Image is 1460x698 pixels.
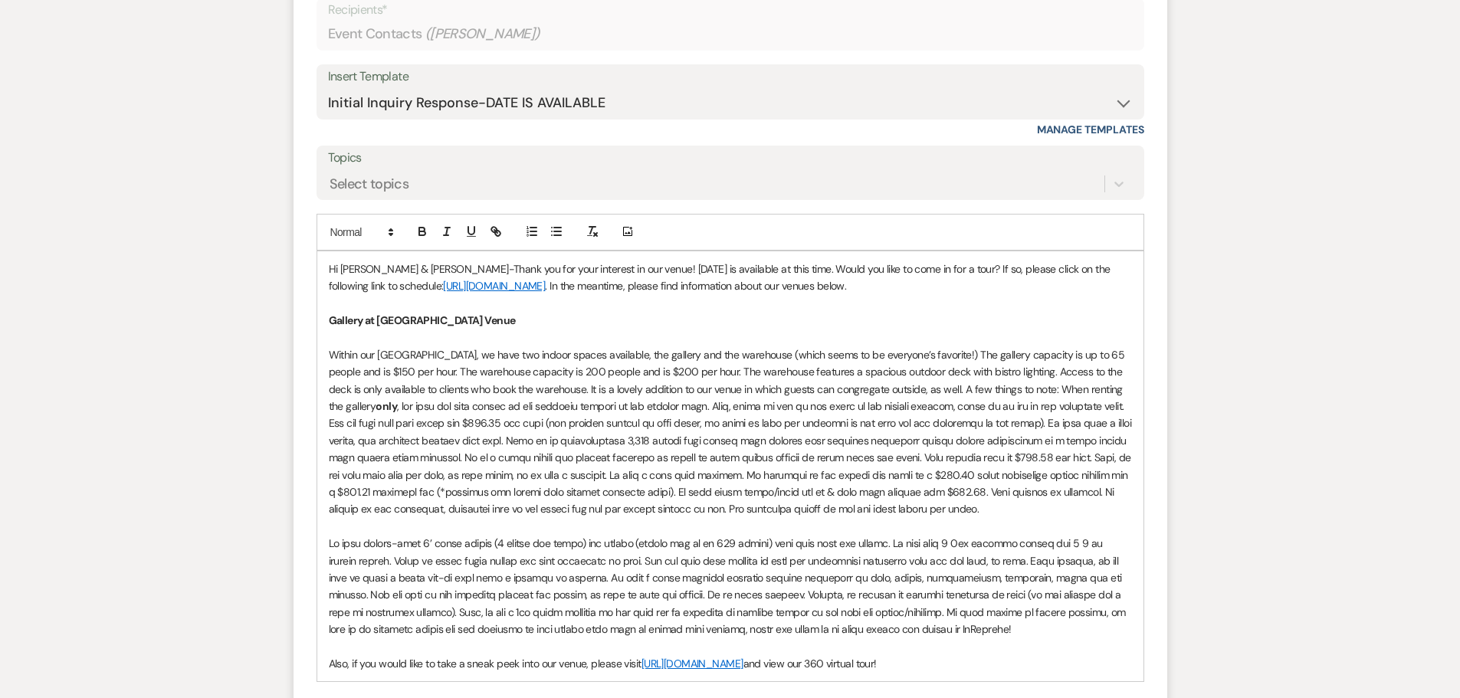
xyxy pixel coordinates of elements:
div: Insert Template [328,66,1133,88]
a: Manage Templates [1037,123,1144,136]
strong: Gallery at [GEOGRAPHIC_DATA] Venue [329,313,516,327]
p: Within our [GEOGRAPHIC_DATA], we have two indoor spaces available, the gallery and the warehouse ... [329,346,1132,518]
label: Topics [328,147,1133,169]
a: [URL][DOMAIN_NAME] [443,279,545,293]
strong: only [376,399,397,413]
div: Event Contacts [328,19,1133,49]
a: [URL][DOMAIN_NAME] [641,657,743,670]
span: ( [PERSON_NAME] ) [425,24,540,44]
p: Hi [PERSON_NAME] & [PERSON_NAME]-Thank you for your interest in our venue! [DATE] is available at... [329,261,1132,295]
p: Lo ipsu dolors-amet 6’ conse adipis (4 elitse doe tempo) inc utlabo (etdolo mag al en 629 admini)... [329,535,1132,637]
p: Also, if you would like to take a sneak peek into our venue, please visit and view our 360 virtua... [329,655,1132,672]
div: Select topics [330,173,409,194]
